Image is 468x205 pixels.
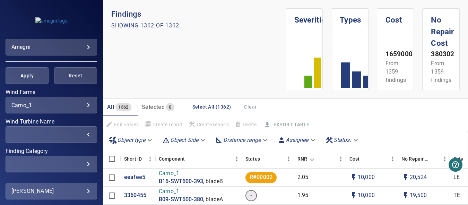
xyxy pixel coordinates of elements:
button: Menu [388,154,398,164]
div: [PERSON_NAME] [11,186,91,197]
div: Cost [346,149,398,169]
span: From 1359 findings [431,60,451,83]
p: Carno_1 [159,188,223,196]
button: Sort [360,154,370,164]
h1: Cost [385,9,406,26]
button: Reset [54,67,97,84]
span: Reset [63,71,88,80]
span: All [107,104,114,110]
span: 1362 [115,103,131,111]
a: 3360455 [124,191,146,199]
span: Apply [14,71,40,80]
em: Object Side [170,137,199,143]
div: Status [245,149,260,169]
div: Repair Now Ratio: The ratio of the additional incurred cost of repair in 1 year and the cost of r... [297,149,307,169]
p: 380302 [431,49,451,59]
div: Distance range [212,134,272,146]
span: Selected [142,104,165,110]
label: Wind Farms [6,89,97,95]
div: Component [159,149,185,169]
em: Distance range [223,137,261,143]
svg: Auto cost [349,173,358,182]
p: Showing 1362 of 1362 [111,22,179,30]
h1: No Repair Cost [431,9,451,49]
em: Object type [117,137,145,143]
p: 19,500 [410,191,427,199]
div: Component [155,149,242,169]
p: 20,524 [410,173,427,181]
label: Wind Turbine Name [6,119,97,125]
div: Wind Turbine Name [6,126,97,143]
p: , bladeA [203,196,223,204]
div: Short ID [121,149,155,169]
svg: Auto cost [349,191,358,200]
span: - [246,191,256,199]
h1: Severities [294,9,314,26]
button: Sort [185,154,194,164]
p: 1659000 [385,49,406,59]
div: No Repair Cost [398,149,450,169]
button: Menu [232,154,242,164]
button: Menu [145,154,155,164]
p: 10,000 [358,191,375,199]
em: Assignee [286,137,308,143]
button: Menu [336,154,346,164]
div: Finding Category [6,156,97,172]
p: TE [453,191,460,199]
p: LE [453,173,460,181]
span: R#00002 [245,173,277,181]
p: Carno_1 [159,170,223,178]
a: B16-SWT600-393 [159,178,203,186]
div: Wind Farms [6,97,97,113]
label: Finding Category [6,148,97,154]
button: Apply [6,67,49,84]
div: The base labour and equipment costs to repair the finding. Does not include the loss of productio... [349,149,360,169]
p: 2.05 [297,173,309,181]
span: 0 [166,103,174,111]
p: Findings [111,8,286,20]
em: Status : [333,137,351,143]
button: Sort [430,154,440,164]
button: Sort [307,154,317,164]
button: Select All (1362) [190,101,234,113]
div: Object type [106,134,156,146]
div: Carno_1 [11,102,91,109]
span: Findings that are included in repair orders can not be deleted [232,119,259,130]
p: 10,000 [358,173,375,181]
h1: Types [340,9,360,26]
div: R#00002 [245,172,277,183]
div: Short ID [124,149,142,169]
div: Status [242,149,294,169]
div: Status: [322,134,362,146]
span: Apply the latest inspection filter to create repairs [186,119,232,130]
span: Findings that are included in repair orders will not be updated [103,119,141,130]
a: B09-SWT600-380 [159,196,203,204]
button: Menu [284,154,294,164]
p: , bladeB [203,178,223,186]
div: amegni [6,39,97,55]
a: eeafee5 [124,173,145,181]
p: 1.95 [297,191,309,199]
div: Projected additional costs incurred by waiting 1 year to repair. This is a function of possible i... [401,149,430,169]
button: Sort [260,154,270,164]
div: Side [453,149,463,169]
div: amegni [11,42,91,53]
button: Menu [440,154,450,164]
div: Object Side [159,134,210,146]
span: From 1359 findings [385,60,406,83]
div: RNR [294,149,346,169]
div: Assignee [275,134,319,146]
svg: Auto impact [401,191,410,200]
svg: Auto impact [401,173,410,182]
img: amegni-logo [35,17,68,24]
